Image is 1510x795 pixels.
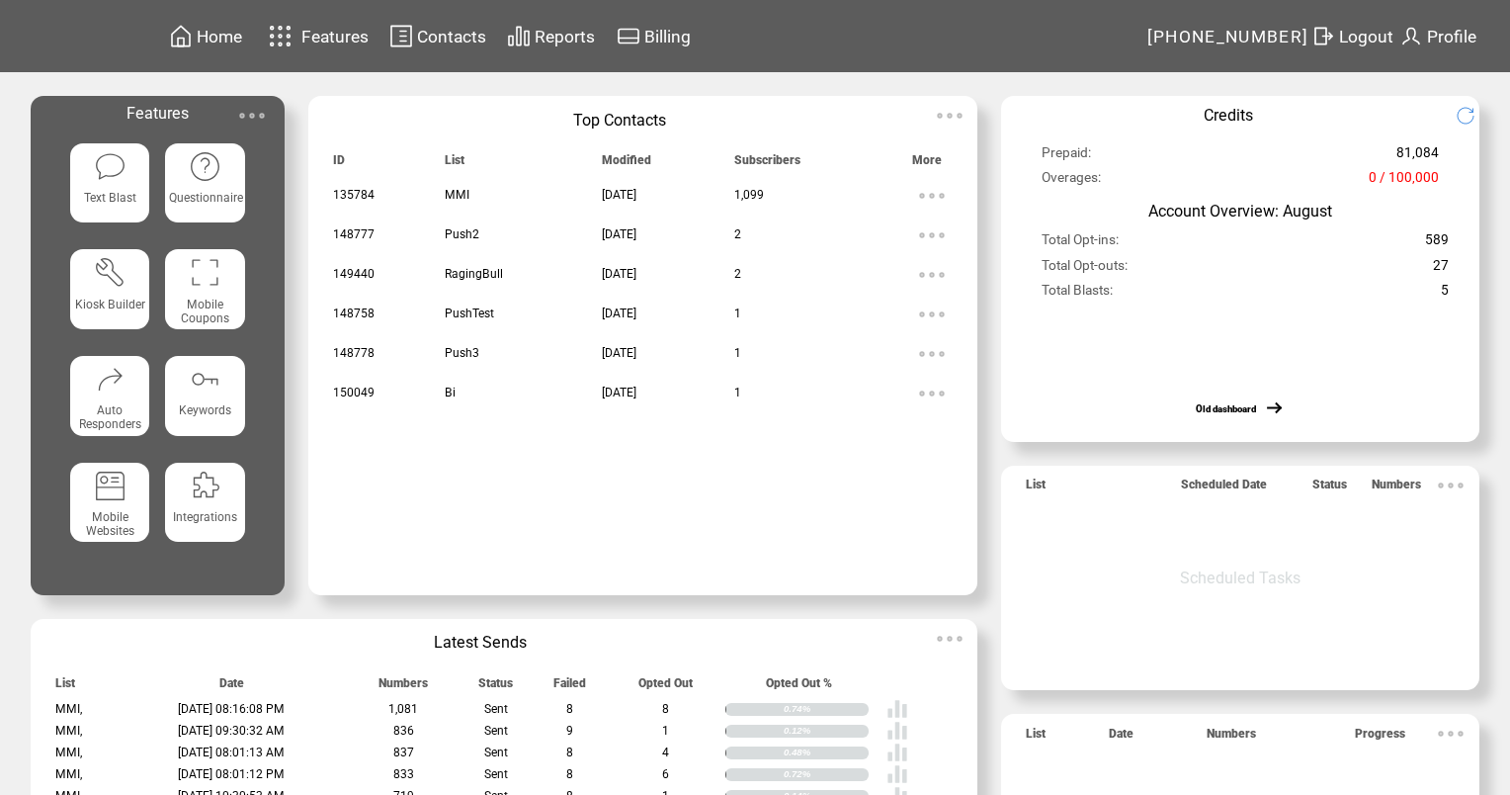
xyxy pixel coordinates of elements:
img: ellypsis.svg [912,176,952,216]
span: Sent [484,746,508,759]
span: 1 [662,724,669,738]
img: ellypsis.svg [1431,714,1470,753]
img: tool%201.svg [94,256,126,289]
span: Opted Out [638,676,693,699]
img: ellypsis.svg [232,96,272,135]
span: Bi [445,386,456,399]
span: Mobile Websites [86,510,134,538]
span: 2 [734,227,741,241]
span: Numbers [378,676,428,699]
span: List [55,676,75,699]
a: Keywords [165,356,244,447]
span: 8 [566,746,573,759]
span: 6 [662,767,669,781]
div: 0.12% [784,725,869,737]
a: Text Blast [70,143,149,234]
img: poll%20-%20white.svg [886,720,908,742]
span: 148777 [333,227,375,241]
div: 0.48% [784,747,869,758]
span: Profile [1427,27,1476,46]
span: 8 [566,767,573,781]
span: MMI, [55,702,82,716]
a: Questionnaire [165,143,244,234]
span: More [912,153,942,176]
a: Kiosk Builder [70,249,149,340]
a: Reports [504,21,598,51]
span: 81,084 [1396,144,1439,169]
span: Latest Sends [434,633,527,652]
span: [DATE] 09:30:32 AM [178,724,285,738]
img: questionnaire.svg [189,150,221,183]
a: Contacts [386,21,489,51]
span: MMI [445,188,469,202]
span: Numbers [1207,727,1256,750]
span: 9 [566,724,573,738]
a: Mobile Websites [70,463,149,554]
span: [DATE] 08:16:08 PM [178,702,285,716]
img: integrations.svg [189,470,221,502]
img: mobile-websites.svg [94,470,126,502]
span: 27 [1433,257,1449,282]
span: ID [333,153,345,176]
span: 4 [662,746,669,759]
span: Push3 [445,346,479,360]
span: Sent [484,767,508,781]
span: Credits [1204,106,1253,125]
a: Home [166,21,245,51]
a: Old dashboard [1196,403,1256,414]
span: Kiosk Builder [75,298,145,311]
span: Scheduled Tasks [1180,569,1300,587]
span: Total Opt-ins: [1042,231,1119,256]
span: 148758 [333,307,375,320]
a: Mobile Coupons [165,249,244,340]
a: Features [260,17,372,55]
div: 0.74% [784,703,869,715]
span: 1,081 [388,702,418,716]
img: ellypsis.svg [912,295,952,334]
span: 836 [393,724,414,738]
span: 8 [566,702,573,716]
span: [DATE] 08:01:13 AM [178,746,285,759]
span: MMI, [55,746,82,759]
img: profile.svg [1399,24,1423,48]
span: 837 [393,746,414,759]
span: Total Blasts: [1042,282,1113,307]
span: [DATE] [602,188,636,202]
span: 8 [662,702,669,716]
span: [DATE] [602,267,636,281]
span: Date [219,676,244,699]
img: creidtcard.svg [617,24,640,48]
span: 589 [1425,231,1449,256]
span: Total Opt-outs: [1042,257,1128,282]
span: 1 [734,346,741,360]
span: Home [197,27,242,46]
span: 5 [1441,282,1449,307]
span: 150049 [333,386,375,399]
span: 833 [393,767,414,781]
img: exit.svg [1311,24,1335,48]
span: 149440 [333,267,375,281]
span: List [1026,727,1046,750]
a: Profile [1396,21,1479,51]
img: coupons.svg [189,256,221,289]
span: [DATE] [602,227,636,241]
img: text-blast.svg [94,150,126,183]
span: [DATE] [602,307,636,320]
span: Keywords [179,403,231,417]
span: Progress [1355,727,1405,750]
div: 0.72% [784,768,869,780]
img: ellypsis.svg [1431,466,1470,505]
img: ellypsis.svg [912,334,952,374]
a: Logout [1308,21,1396,51]
img: poll%20-%20white.svg [886,742,908,763]
span: Subscribers [734,153,800,176]
a: Integrations [165,463,244,554]
span: Push2 [445,227,479,241]
span: [DATE] [602,386,636,399]
span: Numbers [1372,478,1421,500]
span: PushTest [445,307,494,320]
img: features.svg [263,20,297,52]
span: 1 [734,386,741,399]
img: ellypsis.svg [912,255,952,295]
img: chart.svg [507,24,531,48]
